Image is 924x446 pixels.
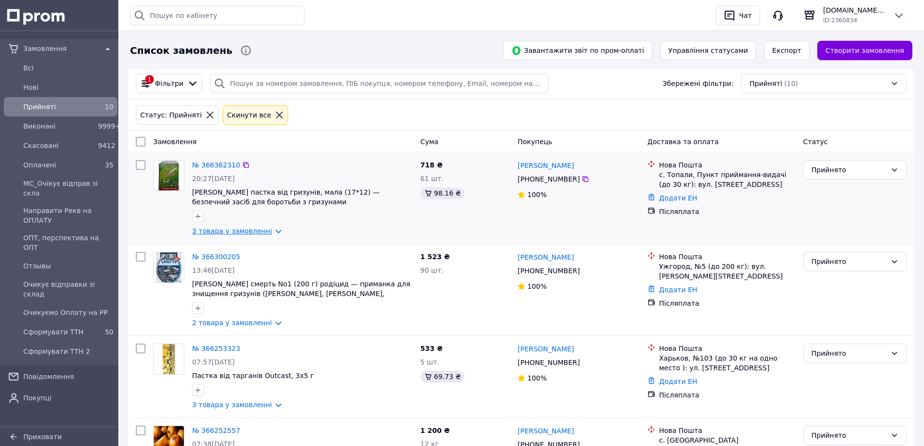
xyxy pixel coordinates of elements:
a: [PERSON_NAME] [518,426,574,436]
span: [DOMAIN_NAME] — інтернет магазин для фермера, садовода, дачника [823,5,885,15]
span: [PHONE_NUMBER] [518,359,580,366]
span: Збережені фільтри: [663,79,733,88]
span: Отзывы [23,261,113,271]
span: МС_Очікує відправ зі скла [23,179,113,198]
span: 100% [527,374,547,382]
img: Фото товару [154,252,184,282]
span: 9999+ [98,122,121,130]
a: Додати ЕН [659,194,697,202]
a: Створити замовлення [817,41,912,60]
span: Направити Рекв на ОПЛАТУ [23,206,113,225]
a: № 366362310 [192,161,240,169]
a: [PERSON_NAME] пастка від гризунів, мала (17*12) — безпечний засіб для боротьби з гризунами [192,188,379,206]
a: Фото товару [153,160,184,191]
input: Пошук за номером замовлення, ПІБ покупця, номером телефону, Email, номером накладної [210,74,548,93]
span: Прийняті [749,79,782,88]
span: 61 шт. [421,175,444,182]
span: Cума [421,138,438,146]
span: Сформувати ТТН [23,327,94,337]
div: Нова Пошта [659,426,795,435]
span: 1 523 ₴ [421,253,450,261]
button: Чат [715,6,760,25]
span: Виконані [23,121,94,131]
span: 10 [105,103,113,111]
span: 90 шт. [421,266,444,274]
span: 07:57[DATE] [192,358,235,366]
div: Нова Пошта [659,344,795,353]
input: Пошук по кабінету [130,6,305,25]
a: Додати ЕН [659,286,697,294]
div: Прийнято [811,165,887,175]
span: Всi [23,63,113,73]
button: Управління статусами [660,41,756,60]
span: ID: 2360834 [823,17,857,24]
span: Скасовані [23,141,94,150]
a: [PERSON_NAME] смерть No1 (200 г) родіцид — приманка для знищення гризунів ([PERSON_NAME], [PERSON... [192,280,410,307]
div: Прийнято [811,348,887,359]
a: 3 товара у замовленні [192,227,272,235]
a: № 366252557 [192,427,240,434]
a: № 366300205 [192,253,240,261]
span: Список замовлень [130,44,232,58]
div: 69.73 ₴ [421,371,465,382]
span: [PHONE_NUMBER] [518,175,580,183]
div: 98.16 ₴ [421,187,465,199]
span: (10) [784,80,798,87]
a: Фото товару [153,344,184,375]
div: с. Топали, Пункт приймання-видачі (до 30 кг): вул. [STREET_ADDRESS] [659,170,795,189]
div: Післяплата [659,298,795,308]
a: 3 товара у замовленні [192,401,272,409]
div: Прийнято [811,256,887,267]
div: Післяплата [659,390,795,400]
a: 2 товара у замовленні [192,319,272,327]
span: 50 [105,328,113,336]
span: 533 ₴ [421,345,443,352]
span: 718 ₴ [421,161,443,169]
a: [PERSON_NAME] [518,344,574,354]
span: ОПТ, перспектива на ОПТ [23,233,113,252]
span: Приховати [23,433,62,441]
div: Cкинути все [225,110,273,120]
div: Харьков, №103 (до 30 кг на одно место ): ул. [STREET_ADDRESS] [659,353,795,373]
span: 100% [527,282,547,290]
img: Фото товару [154,344,184,374]
span: Очикуємо Оплату на РР [23,308,113,317]
span: Статус [803,138,828,146]
div: Нова Пошта [659,252,795,262]
span: Замовлення [153,138,196,146]
a: [PERSON_NAME] [518,252,574,262]
span: 100% [527,191,547,198]
span: [PHONE_NUMBER] [518,267,580,275]
span: 35 [105,161,113,169]
span: Покупець [518,138,552,146]
span: Прийняті [23,102,94,112]
a: Фото товару [153,252,184,283]
span: Фільтри [155,79,183,88]
span: Сформувати ТТН 2 [23,347,113,356]
button: Завантажити звіт по пром-оплаті [503,41,652,60]
a: [PERSON_NAME] [518,161,574,170]
div: Ужгород, №5 (до 200 кг): вул. [PERSON_NAME][STREET_ADDRESS] [659,262,795,281]
div: Чат [737,8,754,23]
span: 20:27[DATE] [192,175,235,182]
span: Повідомлення [23,372,113,381]
div: Прийнято [811,430,887,441]
span: Оплачені [23,160,94,170]
div: Статус: Прийняті [138,110,204,120]
button: Експорт [764,41,810,60]
span: Замовлення [23,44,98,53]
span: 1 200 ₴ [421,427,450,434]
span: Доставка та оплата [648,138,719,146]
div: Післяплата [659,207,795,216]
span: Очикує відправки зі склад [23,280,113,299]
span: 5 шт. [421,358,439,366]
a: Пастка від тарганів Outcast, 3x5 г [192,372,314,380]
span: Покупці [23,393,113,403]
a: № 366253323 [192,345,240,352]
a: Додати ЕН [659,378,697,385]
div: Нова Пошта [659,160,795,170]
span: 9412 [98,142,115,149]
